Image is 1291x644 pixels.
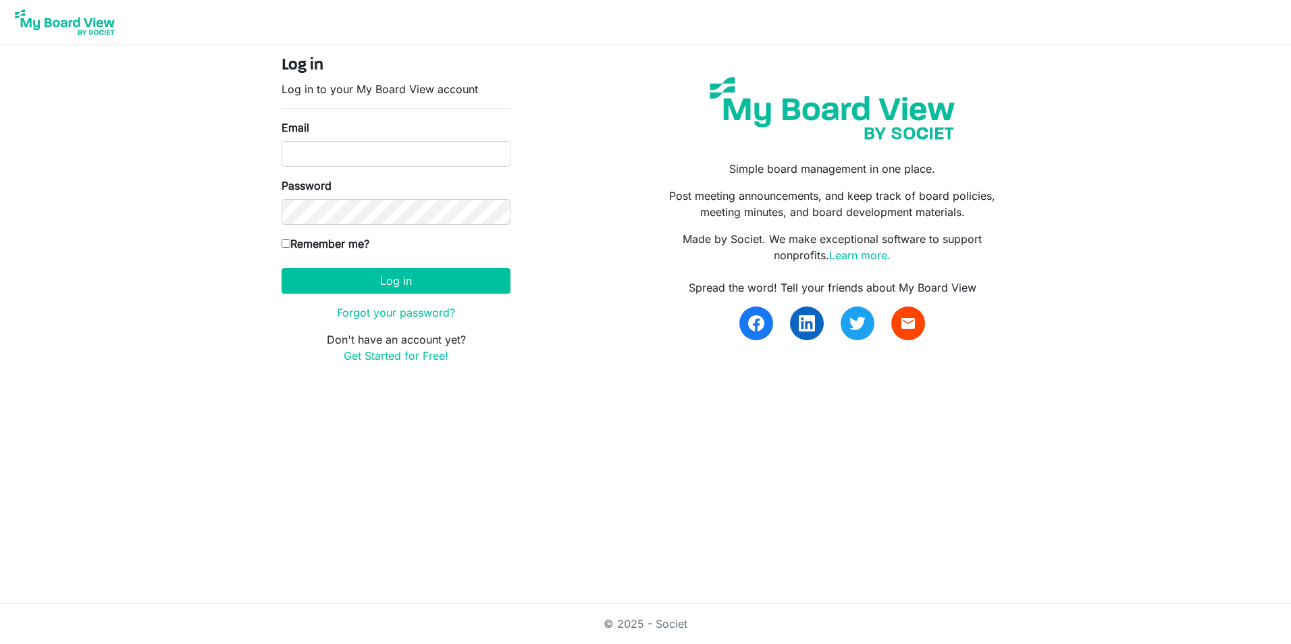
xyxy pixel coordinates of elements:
input: Remember me? [282,239,290,248]
label: Password [282,178,332,194]
div: Spread the word! Tell your friends about My Board View [656,279,1009,296]
img: My Board View Logo [11,5,119,39]
h4: Log in [282,56,510,76]
button: Log in [282,268,510,294]
p: Made by Societ. We make exceptional software to support nonprofits. [656,231,1009,263]
a: © 2025 - Societ [604,617,687,630]
a: email [891,306,925,340]
p: Simple board management in one place. [656,161,1009,177]
p: Post meeting announcements, and keep track of board policies, meeting minutes, and board developm... [656,188,1009,220]
img: facebook.svg [748,315,764,331]
img: twitter.svg [849,315,866,331]
a: Learn more. [829,248,891,262]
img: my-board-view-societ.svg [700,67,965,150]
a: Forgot your password? [337,306,455,319]
span: email [900,315,916,331]
label: Email [282,119,309,136]
a: Get Started for Free! [344,349,448,363]
p: Don't have an account yet? [282,331,510,364]
p: Log in to your My Board View account [282,81,510,97]
label: Remember me? [282,236,369,252]
img: linkedin.svg [799,315,815,331]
